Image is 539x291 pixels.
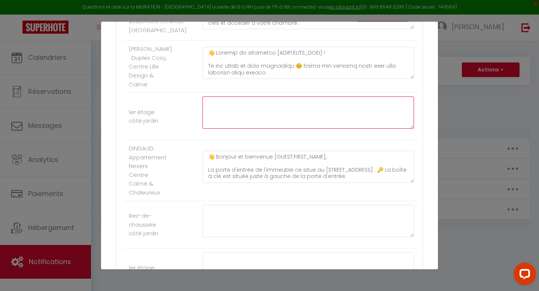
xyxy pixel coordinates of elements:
label: 1er étage côté rue [129,263,168,281]
iframe: LiveChat chat widget [508,260,539,291]
label: 1er étage côté jardin [129,108,168,125]
label: [PERSON_NAME] · Duplex Cosy, Centre Lille Design & Calme [129,45,172,89]
label: DINDAUD · Appartement Nevers Centre Calme & Chaleureux [129,144,168,197]
label: Rez-de-chaussée côté jardin [129,211,168,238]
